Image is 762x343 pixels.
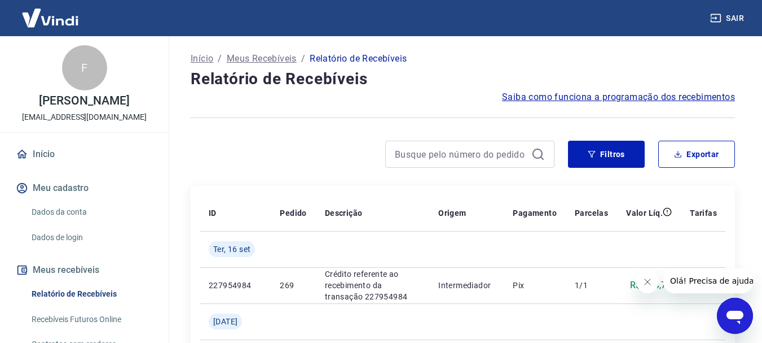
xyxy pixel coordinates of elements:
p: Valor Líq. [626,207,663,219]
p: Origem [438,207,466,219]
button: Meus recebíveis [14,258,155,283]
p: Tarifas [690,207,717,219]
h4: Relatório de Recebíveis [191,68,735,90]
p: [PERSON_NAME] [39,95,129,107]
img: Vindi [14,1,87,35]
button: Filtros [568,141,645,168]
p: 1/1 [575,280,608,291]
input: Busque pelo número do pedido [395,146,527,163]
a: Dados de login [27,226,155,249]
button: Sair [708,8,748,29]
iframe: Botão para abrir a janela de mensagens [717,298,753,334]
a: Início [191,52,213,66]
p: Pagamento [513,207,557,219]
p: Pedido [280,207,306,219]
p: / [218,52,222,66]
button: Exportar [658,141,735,168]
button: Meu cadastro [14,176,155,201]
p: Relatório de Recebíveis [310,52,407,66]
p: Descrição [325,207,363,219]
iframe: Fechar mensagem [636,271,659,293]
span: Ter, 16 set [213,244,250,255]
p: Crédito referente ao recebimento da transação 227954984 [325,268,420,302]
p: 269 [280,280,306,291]
p: [EMAIL_ADDRESS][DOMAIN_NAME] [22,111,147,123]
p: Intermediador [438,280,495,291]
a: Recebíveis Futuros Online [27,308,155,331]
p: 227954984 [209,280,262,291]
a: Meus Recebíveis [227,52,297,66]
a: Dados da conta [27,201,155,224]
div: F [62,45,107,90]
p: Parcelas [575,207,608,219]
iframe: Mensagem da empresa [663,268,753,293]
p: ID [209,207,217,219]
span: [DATE] [213,316,237,327]
span: Olá! Precisa de ajuda? [7,8,95,17]
p: / [301,52,305,66]
a: Saiba como funciona a programação dos recebimentos [502,90,735,104]
p: Pix [513,280,557,291]
p: R$ 144,70 [630,279,672,292]
a: Início [14,142,155,167]
a: Relatório de Recebíveis [27,283,155,306]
